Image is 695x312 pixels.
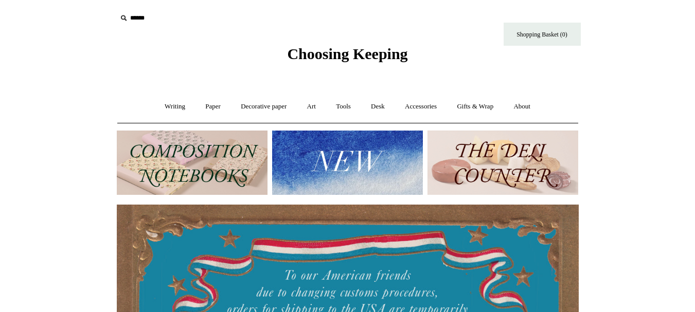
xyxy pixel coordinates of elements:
[448,93,503,120] a: Gifts & Wrap
[117,131,268,195] img: 202302 Composition ledgers.jpg__PID:69722ee6-fa44-49dd-a067-31375e5d54ec
[196,93,230,120] a: Paper
[327,93,360,120] a: Tools
[155,93,194,120] a: Writing
[396,93,446,120] a: Accessories
[427,131,578,195] img: The Deli Counter
[504,93,540,120] a: About
[298,93,325,120] a: Art
[287,45,407,62] span: Choosing Keeping
[287,53,407,61] a: Choosing Keeping
[231,93,296,120] a: Decorative paper
[504,23,581,46] a: Shopping Basket (0)
[362,93,394,120] a: Desk
[272,131,423,195] img: New.jpg__PID:f73bdf93-380a-4a35-bcfe-7823039498e1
